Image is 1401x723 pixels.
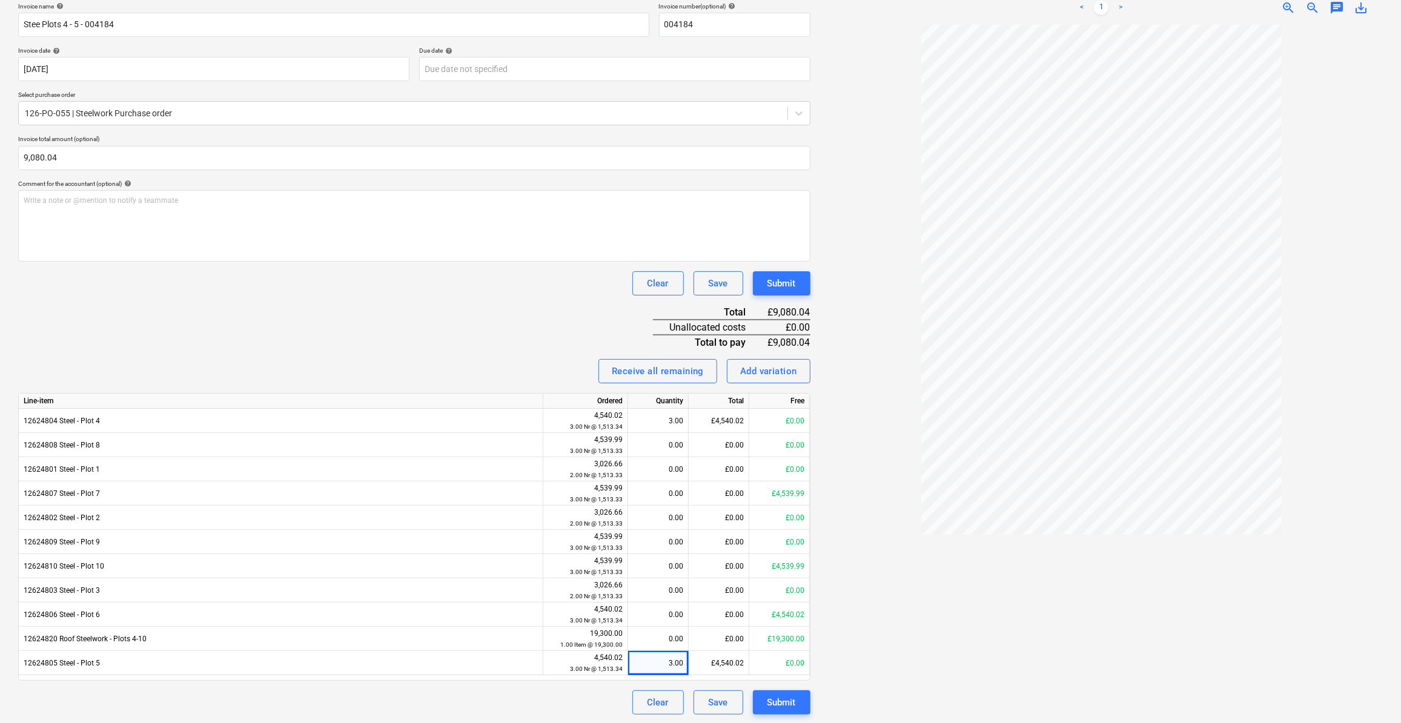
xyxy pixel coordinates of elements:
[749,602,810,627] div: £4,540.02
[570,472,623,478] small: 2.00 Nr @ 1,513.33
[570,520,623,527] small: 2.00 Nr @ 1,513.33
[598,359,717,383] button: Receive all remaining
[419,47,810,54] div: Due date
[749,627,810,651] div: £19,300.00
[648,276,669,291] div: Clear
[18,135,810,145] p: Invoice total amount (optional)
[24,441,100,449] span: 12624808 Steel - Plot 8
[689,554,749,578] div: £0.00
[548,434,623,457] div: 4,539.99
[548,628,623,650] div: 19,300.00
[628,394,689,409] div: Quantity
[632,690,684,715] button: Clear
[419,57,810,81] input: Due date not specified
[749,554,810,578] div: £4,539.99
[24,635,147,643] span: 12624820 Roof Steelwork - Plots 4-10
[633,530,683,554] div: 0.00
[570,423,623,430] small: 3.00 Nr @ 1,513.34
[1354,1,1368,15] span: save_alt
[1094,1,1108,15] a: Page 1 is your current page
[570,569,623,575] small: 3.00 Nr @ 1,513.33
[1330,1,1344,15] span: chat
[18,13,649,37] input: Invoice name
[749,457,810,481] div: £0.00
[54,2,64,10] span: help
[749,394,810,409] div: Free
[18,146,810,170] input: Invoice total amount (optional)
[689,506,749,530] div: £0.00
[24,465,100,474] span: 12624801 Steel - Plot 1
[753,690,810,715] button: Submit
[749,530,810,554] div: £0.00
[765,305,810,320] div: £9,080.04
[570,617,623,624] small: 3.00 Nr @ 1,513.34
[548,458,623,481] div: 3,026.66
[24,562,104,570] span: 12624810 Steel - Plot 10
[548,410,623,432] div: 4,540.02
[18,57,409,81] input: Invoice date not specified
[659,2,810,10] div: Invoice number (optional)
[749,433,810,457] div: £0.00
[548,507,623,529] div: 3,026.66
[653,335,765,349] div: Total to pay
[24,586,100,595] span: 12624803 Steel - Plot 3
[726,2,736,10] span: help
[632,271,684,295] button: Clear
[548,579,623,602] div: 3,026.66
[753,271,810,295] button: Submit
[1113,1,1128,15] a: Next page
[24,610,100,619] span: 12624806 Steel - Plot 6
[548,531,623,553] div: 4,539.99
[548,555,623,578] div: 4,539.99
[689,433,749,457] div: £0.00
[18,91,810,101] p: Select purchase order
[689,481,749,506] div: £0.00
[548,483,623,505] div: 4,539.99
[1075,1,1089,15] a: Previous page
[689,602,749,627] div: £0.00
[689,457,749,481] div: £0.00
[648,695,669,710] div: Clear
[689,394,749,409] div: Total
[694,690,743,715] button: Save
[443,47,452,54] span: help
[694,271,743,295] button: Save
[19,394,543,409] div: Line-item
[633,409,683,433] div: 3.00
[749,651,810,675] div: £0.00
[633,578,683,602] div: 0.00
[749,578,810,602] div: £0.00
[18,47,409,54] div: Invoice date
[633,481,683,506] div: 0.00
[50,47,60,54] span: help
[1340,665,1401,723] iframe: Chat Widget
[633,433,683,457] div: 0.00
[689,627,749,651] div: £0.00
[560,641,623,648] small: 1.00 Item @ 19,300.00
[633,602,683,627] div: 0.00
[570,447,623,454] small: 3.00 Nr @ 1,513.33
[24,489,100,498] span: 12624807 Steel - Plot 7
[767,276,796,291] div: Submit
[709,276,728,291] div: Save
[653,305,765,320] div: Total
[689,578,749,602] div: £0.00
[633,506,683,530] div: 0.00
[633,457,683,481] div: 0.00
[24,417,100,425] span: 12624804 Steel - Plot 4
[24,513,100,522] span: 12624802 Steel - Plot 2
[709,695,728,710] div: Save
[633,554,683,578] div: 0.00
[570,593,623,599] small: 2.00 Nr @ 1,513.33
[1305,1,1320,15] span: zoom_out
[543,394,628,409] div: Ordered
[765,320,810,335] div: £0.00
[767,695,796,710] div: Submit
[765,335,810,349] div: £9,080.04
[570,544,623,551] small: 3.00 Nr @ 1,513.33
[689,409,749,433] div: £4,540.02
[633,651,683,675] div: 3.00
[727,359,810,383] button: Add variation
[653,320,765,335] div: Unallocated costs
